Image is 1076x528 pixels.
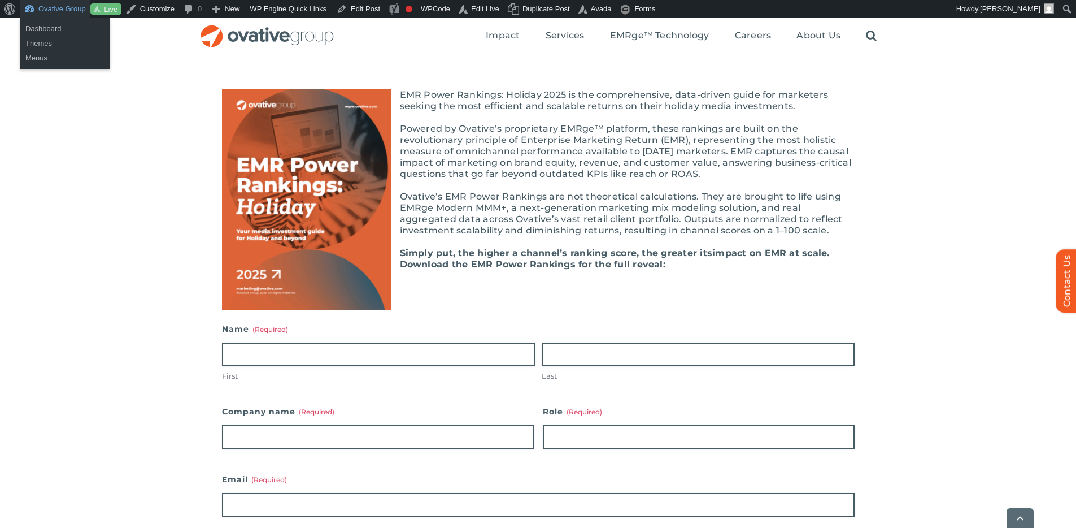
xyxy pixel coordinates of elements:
a: Dashboard [20,21,110,36]
span: (Required) [251,475,287,484]
span: About Us [796,30,840,41]
a: About Us [796,30,840,42]
span: Services [546,30,585,41]
ul: Ovative Group [20,33,110,69]
p: EMR Power Rankings: Holiday 2025 is the comprehensive, data-driven guide for marketers seeking th... [222,89,855,112]
p: Powered by Ovative’s proprietary EMRge™ platform, these rankings are built on the revolutionary p... [222,123,855,180]
a: Impact [486,30,520,42]
span: (Required) [299,408,334,416]
a: EMRge™ Technology [610,30,709,42]
a: Themes [20,36,110,51]
label: Role [543,404,855,419]
a: Menus [20,51,110,66]
a: OG_Full_horizontal_RGB [199,24,335,34]
span: Careers [735,30,772,41]
span: EMRge™ Technology [610,30,709,41]
span: (Required) [252,325,288,334]
span: Impact [486,30,520,41]
div: Focus keyphrase not set [406,6,412,12]
a: Careers [735,30,772,42]
legend: Name [222,321,288,337]
a: Services [546,30,585,42]
label: First [222,371,535,382]
span: [PERSON_NAME] [980,5,1040,13]
span: (Required) [567,408,602,416]
label: Last [542,371,855,382]
a: Search [866,30,877,42]
a: Live [90,3,121,15]
b: impact on EMR at scale. Download the EMR Power Rankings for the full reveal: [400,248,830,270]
ul: Ovative Group [20,18,110,40]
label: Company name [222,404,534,419]
label: Email [222,471,855,487]
nav: Menu [486,18,877,54]
b: Simply put, the higher a channel’s ranking score, the greater its [400,248,713,258]
p: Ovative’s EMR Power Rankings are not theoretical calculations. They are brought to life using EMR... [222,191,855,236]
